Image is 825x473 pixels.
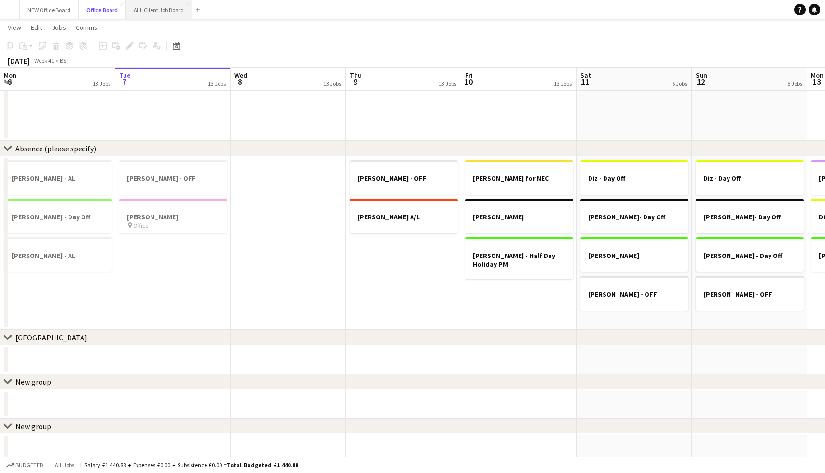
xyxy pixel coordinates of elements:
[118,76,131,87] span: 7
[580,160,688,195] app-job-card: Diz - Day Off
[350,199,458,233] app-job-card: [PERSON_NAME] A/L
[580,199,688,233] app-job-card: [PERSON_NAME]- Day Off
[465,71,473,80] span: Fri
[8,56,30,66] div: [DATE]
[2,76,16,87] span: 6
[4,213,112,221] h3: [PERSON_NAME] - Day Off
[696,213,804,221] h3: [PERSON_NAME]- Day Off
[465,174,573,183] h3: [PERSON_NAME] for NEC
[208,80,226,87] div: 13 Jobs
[4,160,112,195] app-job-card: [PERSON_NAME] - AL
[93,80,110,87] div: 13 Jobs
[465,213,573,221] h3: [PERSON_NAME]
[4,237,112,272] app-job-card: [PERSON_NAME] - AL
[4,251,112,260] h3: [PERSON_NAME] - AL
[119,199,227,233] app-job-card: [PERSON_NAME] Office
[580,276,688,311] app-job-card: [PERSON_NAME] - OFF
[696,251,804,260] h3: [PERSON_NAME] - Day Off
[4,21,25,34] a: View
[84,461,298,469] div: Salary £1 440.88 + Expenses £0.00 + Subsistence £0.00 =
[4,199,112,233] app-job-card: [PERSON_NAME] - Day Off
[234,71,247,80] span: Wed
[119,213,227,221] h3: [PERSON_NAME]
[554,80,572,87] div: 13 Jobs
[350,174,458,183] h3: [PERSON_NAME] - OFF
[119,71,131,80] span: Tue
[696,71,707,80] span: Sun
[323,80,341,87] div: 13 Jobs
[20,0,79,19] button: NEW Office Board
[227,461,298,469] span: Total Budgeted £1 440.88
[60,57,69,64] div: BST
[696,276,804,311] app-job-card: [PERSON_NAME] - OFF
[15,333,87,342] div: [GEOGRAPHIC_DATA]
[811,71,824,80] span: Mon
[696,199,804,233] app-job-card: [PERSON_NAME]- Day Off
[465,199,573,233] app-job-card: [PERSON_NAME]
[15,462,43,469] span: Budgeted
[53,461,76,469] span: All jobs
[439,80,456,87] div: 13 Jobs
[580,251,688,260] h3: [PERSON_NAME]
[787,80,802,87] div: 5 Jobs
[348,76,362,87] span: 9
[696,174,804,183] h3: Diz - Day Off
[4,71,16,80] span: Mon
[350,213,458,221] h3: [PERSON_NAME] A/L
[350,71,362,80] span: Thu
[580,71,591,80] span: Sat
[76,23,97,32] span: Comms
[79,0,126,19] button: Office Board
[350,160,458,195] app-job-card: [PERSON_NAME] - OFF
[72,21,101,34] a: Comms
[8,23,21,32] span: View
[119,160,227,195] app-job-card: [PERSON_NAME] - OFF
[580,290,688,298] h3: [PERSON_NAME] - OFF
[15,421,51,431] div: New group
[119,174,227,183] h3: [PERSON_NAME] - OFF
[465,251,573,269] h3: [PERSON_NAME] - Half Day Holiday PM
[465,237,573,279] app-job-card: [PERSON_NAME] - Half Day Holiday PM
[126,0,192,19] button: ALL Client Job Board
[580,213,688,221] h3: [PERSON_NAME]- Day Off
[672,80,687,87] div: 5 Jobs
[4,174,112,183] h3: [PERSON_NAME] - AL
[15,377,51,387] div: New group
[5,460,45,471] button: Budgeted
[31,23,42,32] span: Edit
[580,174,688,183] h3: Diz - Day Off
[32,57,56,64] span: Week 41
[579,76,591,87] span: 11
[696,290,804,298] h3: [PERSON_NAME] - OFF
[15,144,96,153] div: Absence (please specify)
[465,160,573,195] app-job-card: [PERSON_NAME] for NEC
[464,76,473,87] span: 10
[696,160,804,195] app-job-card: Diz - Day Off
[810,76,824,87] span: 13
[48,21,70,34] a: Jobs
[133,222,148,229] span: Office
[233,76,247,87] span: 8
[694,76,707,87] span: 12
[696,237,804,272] app-job-card: [PERSON_NAME] - Day Off
[52,23,66,32] span: Jobs
[580,237,688,272] app-job-card: [PERSON_NAME]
